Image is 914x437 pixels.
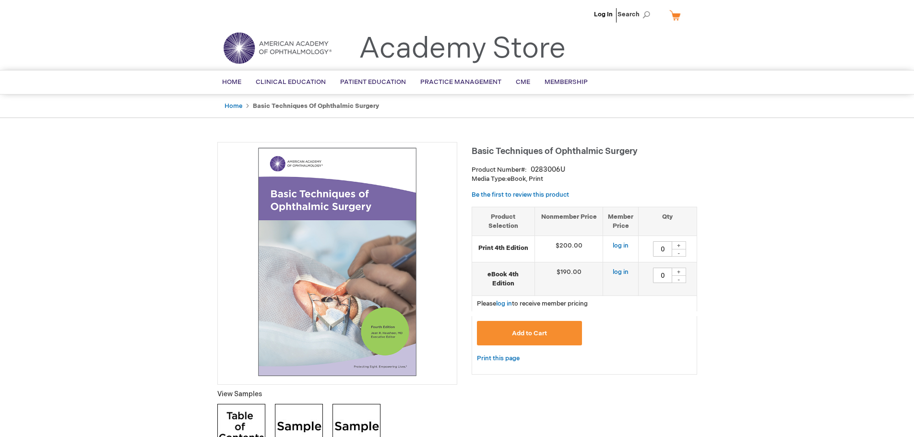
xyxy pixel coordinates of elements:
[534,262,603,296] td: $190.00
[217,390,457,399] p: View Samples
[613,242,629,249] a: log in
[472,207,535,236] th: Product Selection
[534,207,603,236] th: Nonmember Price
[534,236,603,262] td: $200.00
[639,207,697,236] th: Qty
[512,330,547,337] span: Add to Cart
[253,102,379,110] strong: Basic Techniques of Ophthalmic Surgery
[420,78,501,86] span: Practice Management
[603,207,639,236] th: Member Price
[531,165,565,175] div: 0283006U
[617,5,654,24] span: Search
[472,191,569,199] a: Be the first to review this product
[672,275,686,283] div: -
[359,32,566,66] a: Academy Store
[472,175,697,184] p: eBook, Print
[672,249,686,257] div: -
[225,102,242,110] a: Home
[477,244,530,253] strong: Print 4th Edition
[222,78,241,86] span: Home
[472,166,527,174] strong: Product Number
[472,175,507,183] strong: Media Type:
[223,147,452,377] img: Basic Techniques of Ophthalmic Surgery
[477,270,530,288] strong: eBook 4th Edition
[594,11,613,18] a: Log In
[545,78,588,86] span: Membership
[613,268,629,276] a: log in
[516,78,530,86] span: CME
[653,268,672,283] input: Qty
[340,78,406,86] span: Patient Education
[672,241,686,249] div: +
[256,78,326,86] span: Clinical Education
[653,241,672,257] input: Qty
[472,146,638,156] span: Basic Techniques of Ophthalmic Surgery
[496,300,512,307] a: log in
[672,268,686,276] div: +
[477,300,588,307] span: Please to receive member pricing
[477,353,520,365] a: Print this page
[477,321,582,345] button: Add to Cart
